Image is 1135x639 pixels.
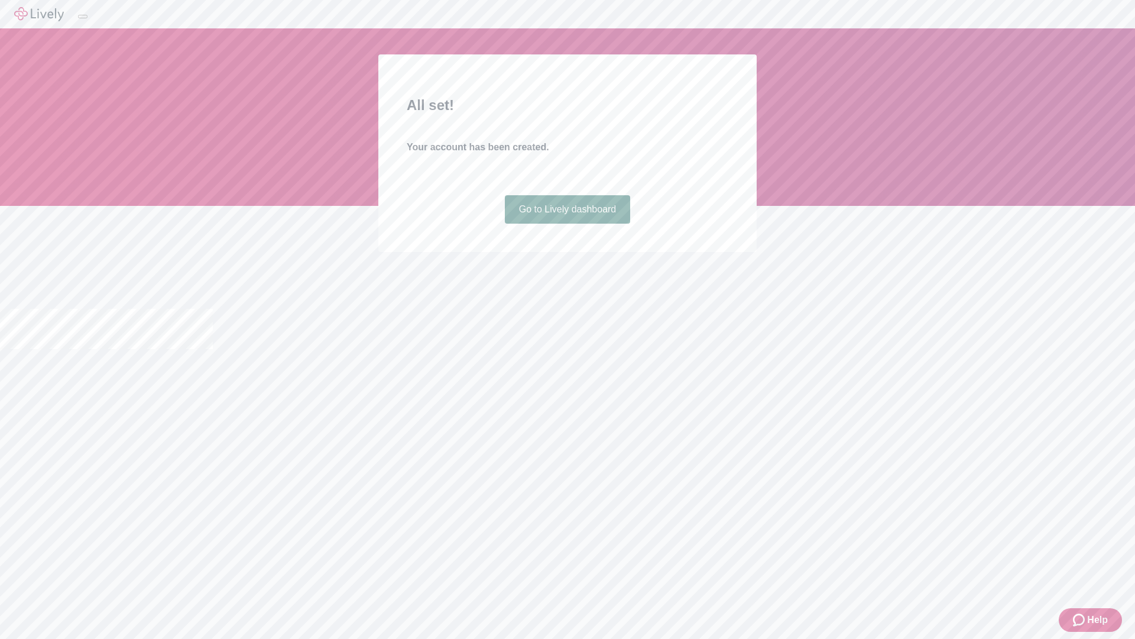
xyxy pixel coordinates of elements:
[1073,613,1087,627] svg: Zendesk support icon
[78,15,87,18] button: Log out
[505,195,631,224] a: Go to Lively dashboard
[1059,608,1122,632] button: Zendesk support iconHelp
[1087,613,1108,627] span: Help
[407,95,728,116] h2: All set!
[407,140,728,154] h4: Your account has been created.
[14,7,64,21] img: Lively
